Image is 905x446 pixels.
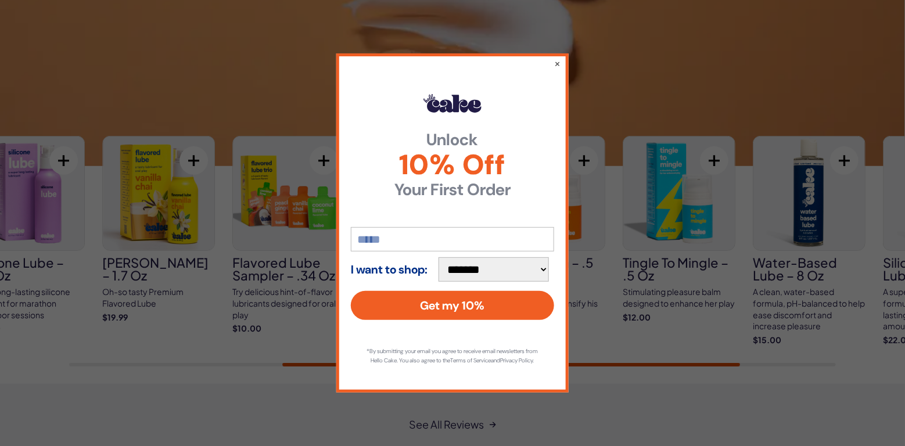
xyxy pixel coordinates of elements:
[423,94,482,113] img: Hello Cake
[451,357,491,364] a: Terms of Service
[554,57,561,69] button: ×
[501,357,533,364] a: Privacy Policy
[362,347,543,365] p: *By submitting your email you agree to receive email newsletters from Hello Cake. You also agree ...
[351,182,554,198] strong: Your First Order
[351,151,554,179] span: 10% Off
[351,263,428,276] strong: I want to shop:
[351,291,554,320] button: Get my 10%
[351,132,554,148] strong: Unlock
